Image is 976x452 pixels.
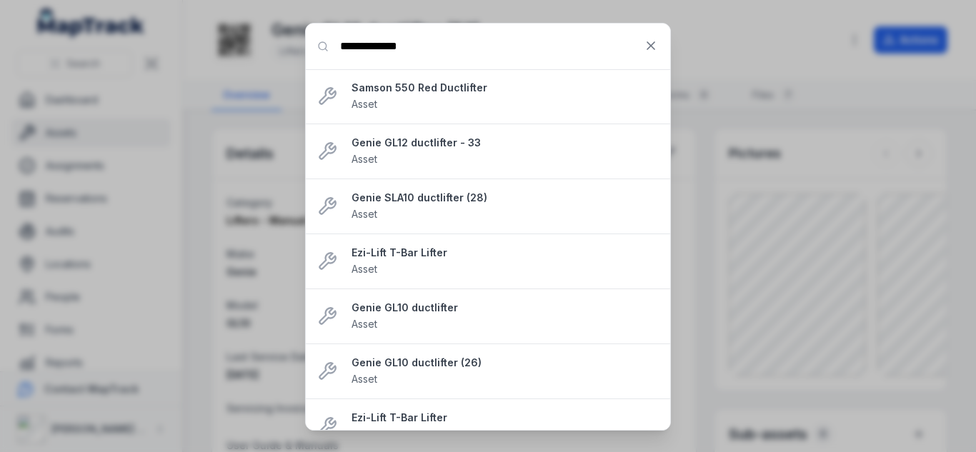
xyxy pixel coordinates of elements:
[352,263,377,275] span: Asset
[352,246,659,260] strong: Ezi-Lift T-Bar Lifter
[352,318,377,330] span: Asset
[352,98,377,110] span: Asset
[352,136,659,167] a: Genie GL12 ductlifter - 33Asset
[352,301,659,315] strong: Genie GL10 ductlifter
[352,356,659,370] strong: Genie GL10 ductlifter (26)
[352,356,659,387] a: Genie GL10 ductlifter (26)Asset
[352,373,377,385] span: Asset
[352,411,659,442] a: Ezi-Lift T-Bar LifterAsset
[352,246,659,277] a: Ezi-Lift T-Bar LifterAsset
[352,136,659,150] strong: Genie GL12 ductlifter - 33
[352,301,659,332] a: Genie GL10 ductlifterAsset
[352,191,659,222] a: Genie SLA10 ductlifter (28)Asset
[352,153,377,165] span: Asset
[352,81,659,112] a: Samson 550 Red DuctlifterAsset
[352,208,377,220] span: Asset
[352,81,659,95] strong: Samson 550 Red Ductlifter
[352,411,659,425] strong: Ezi-Lift T-Bar Lifter
[352,191,659,205] strong: Genie SLA10 ductlifter (28)
[352,428,377,440] span: Asset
